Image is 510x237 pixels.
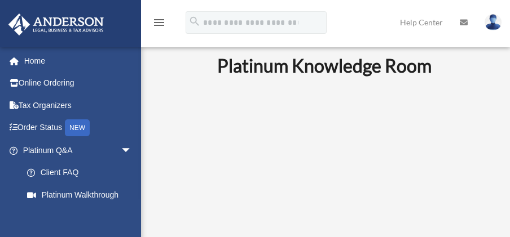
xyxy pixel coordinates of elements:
div: NEW [65,119,90,136]
img: User Pic [485,14,502,30]
a: menu [152,20,166,29]
img: Anderson Advisors Platinum Portal [5,14,107,35]
b: Platinum Knowledge Room [217,55,432,77]
a: Home [8,50,149,72]
a: Platinum Q&Aarrow_drop_down [8,139,149,162]
a: Tax Organizers [8,94,149,117]
a: Client FAQ [16,162,149,184]
a: Order StatusNEW [8,117,149,140]
a: Online Ordering [8,72,149,95]
i: menu [152,16,166,29]
a: Platinum Walkthrough [16,184,149,206]
span: arrow_drop_down [121,139,143,162]
i: search [188,15,201,28]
